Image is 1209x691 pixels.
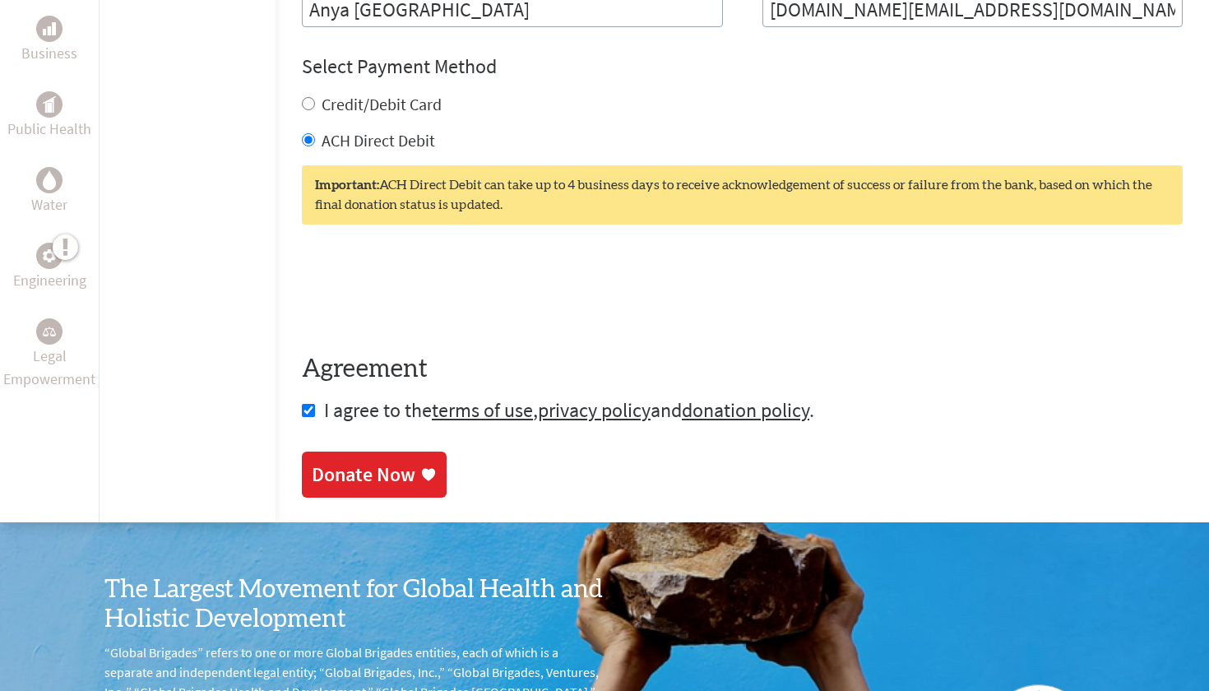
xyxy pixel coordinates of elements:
h3: The Largest Movement for Global Health and Holistic Development [104,575,604,634]
a: BusinessBusiness [21,16,77,65]
a: Donate Now [302,452,447,498]
label: ACH Direct Debit [322,130,435,151]
p: Public Health [7,118,91,141]
h4: Agreement [302,355,1183,384]
span: I agree to the , and . [324,397,814,423]
div: Engineering [36,243,63,269]
div: Business [36,16,63,42]
a: Public HealthPublic Health [7,91,91,141]
p: Engineering [13,269,86,292]
img: Public Health [43,96,56,113]
div: Public Health [36,91,63,118]
a: donation policy [682,397,809,423]
a: privacy policy [538,397,651,423]
img: Water [43,171,56,190]
a: EngineeringEngineering [13,243,86,292]
p: Legal Empowerment [3,345,95,391]
h4: Select Payment Method [302,53,1183,80]
p: Business [21,42,77,65]
iframe: reCAPTCHA [302,257,552,322]
a: Legal EmpowermentLegal Empowerment [3,318,95,391]
strong: Important: [315,179,379,192]
div: Donate Now [312,461,415,488]
div: ACH Direct Debit can take up to 4 business days to receive acknowledgement of success or failure ... [302,165,1183,225]
div: Legal Empowerment [36,318,63,345]
img: Legal Empowerment [43,327,56,336]
a: WaterWater [31,167,67,216]
img: Engineering [43,249,56,262]
p: Water [31,193,67,216]
div: Water [36,167,63,193]
label: Credit/Debit Card [322,94,442,114]
img: Business [43,22,56,35]
a: terms of use [432,397,533,423]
